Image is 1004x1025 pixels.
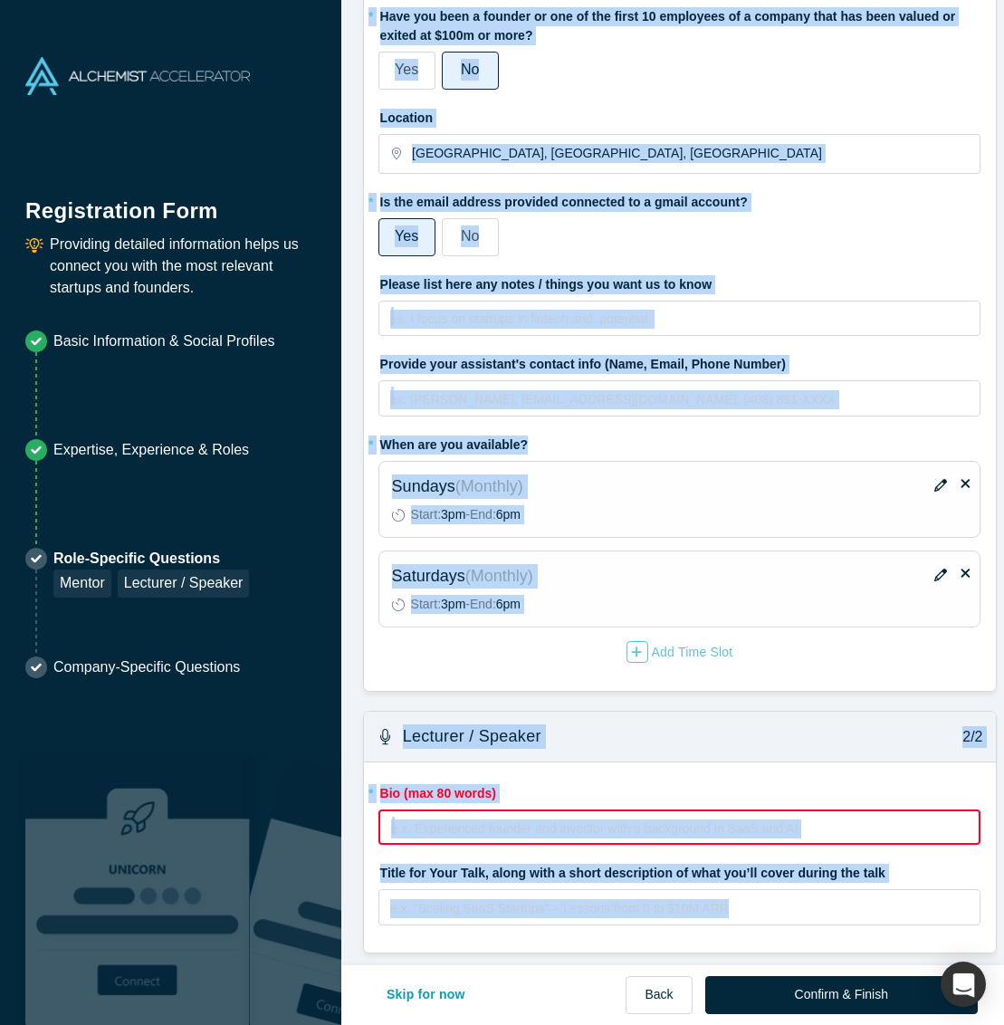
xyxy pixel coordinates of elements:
[53,330,275,352] p: Basic Information & Social Profiles
[378,187,981,212] label: Is the email address provided connected to a gmail account?
[411,595,521,614] p: -
[25,176,316,227] h1: Registration Form
[626,976,692,1014] button: Back
[378,380,981,417] div: rdw-wrapper
[53,439,249,461] p: Expertise, Experience & Roles
[626,641,733,663] div: Add Time Slot
[378,857,981,883] label: Title for Your Talk, along with a short description of what you’ll cover during the talk
[391,896,970,932] div: rdw-editor
[378,301,981,337] div: rdw-wrapper
[441,507,465,522] span: 3pm
[392,817,969,853] div: rdw-editor
[25,758,250,1025] img: Robust Technologies
[470,597,496,611] span: End:
[496,507,521,522] span: 6pm
[626,640,734,664] button: Add Time Slot
[53,656,240,678] p: Company-Specific Questions
[465,567,533,585] span: ( Monthly )
[411,597,441,611] span: Start:
[953,726,983,748] p: 2/2
[496,597,521,611] span: 6pm
[50,234,316,299] p: Providing detailed information helps us connect you with the most relevant startups and founders.
[470,507,496,522] span: End:
[411,507,441,522] span: Start:
[53,548,249,570] p: Role-Specific Questions
[378,1,981,45] label: Have you been a founder or one of the first 10 employees of a company that has been valued or exi...
[392,477,455,495] span: Sundays
[250,758,474,1025] img: Prism AI
[391,307,970,343] div: rdw-editor
[395,228,418,244] span: Yes
[378,778,981,803] label: Bio (max 80 words)
[461,62,479,77] span: No
[378,429,528,455] label: When are you available?
[395,62,418,77] span: Yes
[378,269,981,294] label: Please list here any notes / things you want us to know
[378,809,981,846] div: rdw-wrapper
[378,102,981,128] label: Location
[53,570,111,598] div: Mentor
[455,477,523,495] span: ( Monthly )
[25,57,250,95] img: Alchemist Accelerator Logo
[411,505,521,524] p: -
[461,228,479,244] span: No
[412,135,979,173] input: Enter a location
[391,387,970,423] div: rdw-editor
[705,976,978,1014] button: Confirm & Finish
[378,889,981,925] div: rdw-wrapper
[118,570,250,598] div: Lecturer / Speaker
[378,349,981,374] label: Provide your assistant's contact info (Name, Email, Phone Number)
[403,724,541,749] h3: Lecturer / Speaker
[441,597,465,611] span: 3pm
[368,976,484,1014] button: Skip for now
[392,567,465,585] span: Saturdays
